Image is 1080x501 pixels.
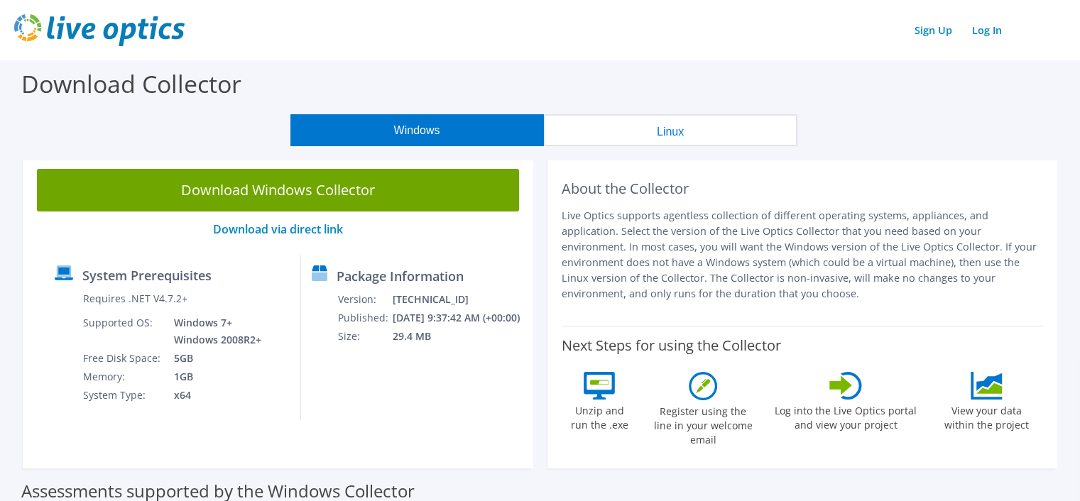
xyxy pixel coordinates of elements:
[562,180,1044,197] h2: About the Collector
[337,269,464,283] label: Package Information
[82,368,163,386] td: Memory:
[392,309,527,327] td: [DATE] 9:37:42 AM (+00:00)
[82,314,163,349] td: Supported OS:
[544,114,797,146] button: Linux
[337,290,392,309] td: Version:
[83,292,187,306] label: Requires .NET V4.7.2+
[562,208,1044,302] p: Live Optics supports agentless collection of different operating systems, appliances, and applica...
[290,114,544,146] button: Windows
[37,169,519,211] a: Download Windows Collector
[965,20,1009,40] a: Log In
[163,349,264,368] td: 5GB
[82,268,212,282] label: System Prerequisites
[14,14,185,46] img: live_optics_svg.svg
[907,20,959,40] a: Sign Up
[774,400,917,432] label: Log into the Live Optics portal and view your project
[163,368,264,386] td: 1GB
[82,349,163,368] td: Free Disk Space:
[337,309,392,327] td: Published:
[82,386,163,404] td: System Type:
[163,314,264,349] td: Windows 7+ Windows 2008R2+
[392,290,527,309] td: [TECHNICAL_ID]
[392,327,527,346] td: 29.4 MB
[213,221,343,237] a: Download via direct link
[935,400,1037,432] label: View your data within the project
[337,327,392,346] td: Size:
[567,400,632,432] label: Unzip and run the .exe
[163,386,264,404] td: x64
[21,484,415,498] label: Assessments supported by the Windows Collector
[562,337,781,354] label: Next Steps for using the Collector
[21,67,241,100] label: Download Collector
[650,400,756,447] label: Register using the line in your welcome email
